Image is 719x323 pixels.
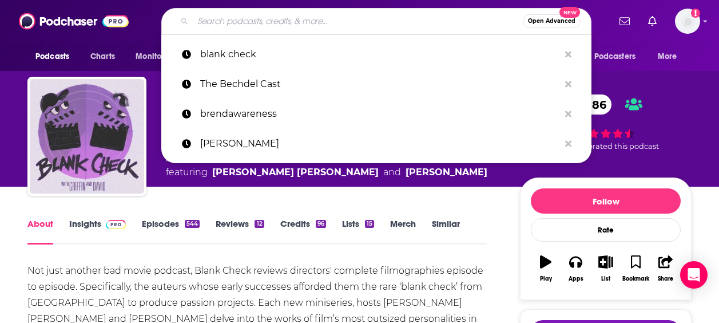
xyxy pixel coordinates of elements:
span: More [658,49,677,65]
a: Lists15 [342,218,374,245]
a: Charts [83,46,122,68]
button: Share [651,248,681,289]
div: 86 42 peoplerated this podcast [520,87,692,159]
img: Podchaser - Follow, Share and Rate Podcasts [19,10,129,32]
div: 544 [185,220,200,228]
button: open menu [573,46,652,68]
a: Episodes544 [142,218,200,245]
a: [PERSON_NAME] [161,129,591,159]
div: Search podcasts, credits, & more... [161,8,591,34]
a: Society [365,153,399,164]
div: Rate [531,218,681,242]
button: Open AdvancedNew [523,14,581,28]
div: List [601,275,610,282]
img: User Profile [675,9,700,34]
span: Logged in as molly.burgoyne [675,9,700,34]
div: Apps [569,275,583,282]
img: Podchaser Pro [106,220,126,229]
a: About [27,218,53,245]
a: blank check [161,40,591,69]
a: David Sims [406,166,487,179]
a: Griffin Newman [212,166,379,179]
div: Open Intercom Messenger [680,261,708,289]
div: 15 [365,220,374,228]
a: Similar [432,218,460,245]
span: Monitoring [136,49,176,65]
span: Charts [90,49,115,65]
img: Blank Check with Griffin & David [30,79,144,194]
button: Show profile menu [675,9,700,34]
button: Play [531,248,561,289]
a: Film Reviews [243,153,306,164]
p: brendawareness [200,99,559,129]
a: Film [220,153,241,164]
span: featuring [166,166,487,179]
div: Play [540,275,552,282]
button: Follow [531,188,681,214]
span: and [383,166,401,179]
input: Search podcasts, credits, & more... [193,12,523,30]
div: Bookmark [622,275,649,282]
span: , [219,153,220,164]
span: rated this podcast [593,142,659,151]
span: and [347,153,365,164]
p: Brenda Hashtag [200,129,559,159]
a: TV [206,153,219,164]
a: The Bechdel Cast [161,69,591,99]
a: brendawareness [161,99,591,129]
a: Show notifications dropdown [615,11,634,31]
a: Show notifications dropdown [643,11,661,31]
span: For Podcasters [581,49,635,65]
span: , [306,153,308,164]
div: A weekly podcast [166,152,487,179]
button: open menu [128,46,191,68]
button: List [591,248,621,289]
a: InsightsPodchaser Pro [69,218,126,245]
button: Apps [561,248,590,289]
a: Merch [390,218,416,245]
div: 96 [316,220,326,228]
p: blank check [200,40,559,69]
span: 86 [581,94,612,115]
svg: Add a profile image [691,9,700,18]
a: Credits96 [280,218,326,245]
a: Comedy [308,153,347,164]
button: open menu [650,46,692,68]
span: Podcasts [35,49,69,65]
div: 12 [255,220,264,228]
button: open menu [27,46,84,68]
span: Open Advanced [528,18,575,24]
span: New [559,7,580,18]
div: Share [658,275,673,282]
button: Bookmark [621,248,650,289]
a: Reviews12 [216,218,264,245]
p: The Bechdel Cast [200,69,559,99]
span: , [241,153,243,164]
